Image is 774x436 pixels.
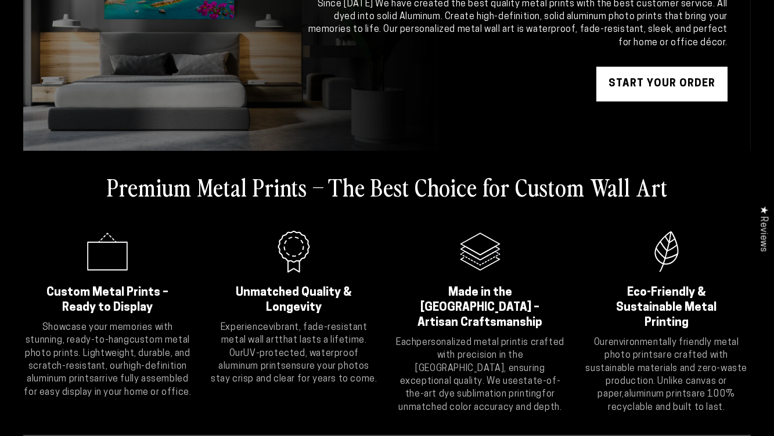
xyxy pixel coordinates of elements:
p: Our are crafted with sustainable materials and zero-waste production. Unlike canvas or paper, are... [582,336,751,414]
strong: aluminum prints [624,390,692,399]
strong: UV-protected, waterproof aluminum prints [218,349,359,371]
a: START YOUR Order [596,67,728,101]
h2: Custom Metal Prints – Ready to Display [38,285,178,315]
div: Click to open Judge.me floating reviews tab [752,197,774,261]
h2: Unmatched Quality & Longevity [224,285,364,315]
p: Each is crafted with precision in the [GEOGRAPHIC_DATA], ensuring exceptional quality. We use for... [396,336,565,414]
strong: personalized metal print [416,338,521,347]
strong: custom metal photo prints [25,336,190,358]
p: Experience that lasts a lifetime. Our ensure your photos stay crisp and clear for years to come. [210,321,379,386]
strong: vibrant, fade-resistant metal wall art [221,323,368,345]
p: Showcase your memories with stunning, ready-to-hang . Lightweight, durable, and scratch-resistant... [23,321,192,399]
h2: Made in the [GEOGRAPHIC_DATA] – Artisan Craftsmanship [411,285,550,330]
h2: Eco-Friendly & Sustainable Metal Printing [596,285,736,330]
strong: environmentally friendly metal photo prints [604,338,739,360]
h2: Premium Metal Prints – The Best Choice for Custom Wall Art [107,172,668,202]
